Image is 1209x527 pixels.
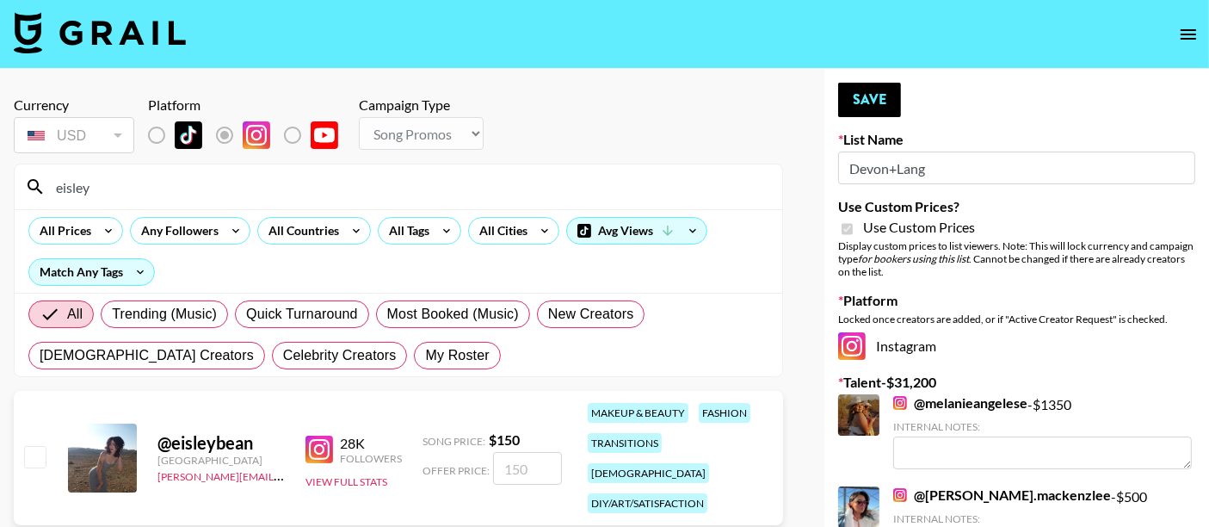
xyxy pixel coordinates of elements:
[157,432,285,454] div: @ eisleybean
[838,239,1195,278] div: Display custom prices to list viewers. Note: This will lock currency and campaign type . Cannot b...
[469,218,531,244] div: All Cities
[243,121,270,149] img: Instagram
[157,454,285,467] div: [GEOGRAPHIC_DATA]
[863,219,975,236] span: Use Custom Prices
[493,452,562,485] input: 150
[423,464,490,477] span: Offer Price:
[258,218,342,244] div: All Countries
[838,313,1195,325] div: Locked once creators are added, or if "Active Creator Request" is checked.
[699,403,750,423] div: fashion
[548,304,634,325] span: New Creators
[311,121,338,149] img: YouTube
[46,173,772,201] input: Search by User Name
[893,394,1192,469] div: - $ 1350
[14,12,186,53] img: Grail Talent
[588,403,688,423] div: makeup & beauty
[1171,17,1206,52] button: open drawer
[29,218,95,244] div: All Prices
[423,435,485,448] span: Song Price:
[148,96,352,114] div: Platform
[893,396,907,410] img: Instagram
[838,198,1195,215] label: Use Custom Prices?
[305,436,333,463] img: Instagram
[893,487,1111,504] a: @[PERSON_NAME].mackenzlee
[838,292,1195,309] label: Platform
[425,345,489,366] span: My Roster
[340,435,402,452] div: 28K
[14,96,134,114] div: Currency
[588,463,709,483] div: [DEMOGRAPHIC_DATA]
[340,452,402,465] div: Followers
[588,493,707,513] div: diy/art/satisfaction
[67,304,83,325] span: All
[175,121,202,149] img: TikTok
[588,433,662,453] div: transitions
[29,259,154,285] div: Match Any Tags
[838,374,1195,391] label: Talent - $ 31,200
[157,467,412,483] a: [PERSON_NAME][EMAIL_ADDRESS][DOMAIN_NAME]
[838,83,901,117] button: Save
[359,96,484,114] div: Campaign Type
[489,431,520,448] strong: $ 150
[893,512,1192,525] div: Internal Notes:
[283,345,397,366] span: Celebrity Creators
[567,218,706,244] div: Avg Views
[838,332,866,360] img: Instagram
[17,121,131,151] div: USD
[148,117,352,153] div: List locked to Instagram.
[40,345,254,366] span: [DEMOGRAPHIC_DATA] Creators
[305,475,387,488] button: View Full Stats
[14,114,134,157] div: Currency is locked to USD
[838,131,1195,148] label: List Name
[893,488,907,502] img: Instagram
[379,218,433,244] div: All Tags
[858,252,969,265] em: for bookers using this list
[246,304,358,325] span: Quick Turnaround
[387,304,519,325] span: Most Booked (Music)
[893,420,1192,433] div: Internal Notes:
[838,332,1195,360] div: Instagram
[112,304,217,325] span: Trending (Music)
[893,394,1027,412] a: @melanieangelese
[131,218,222,244] div: Any Followers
